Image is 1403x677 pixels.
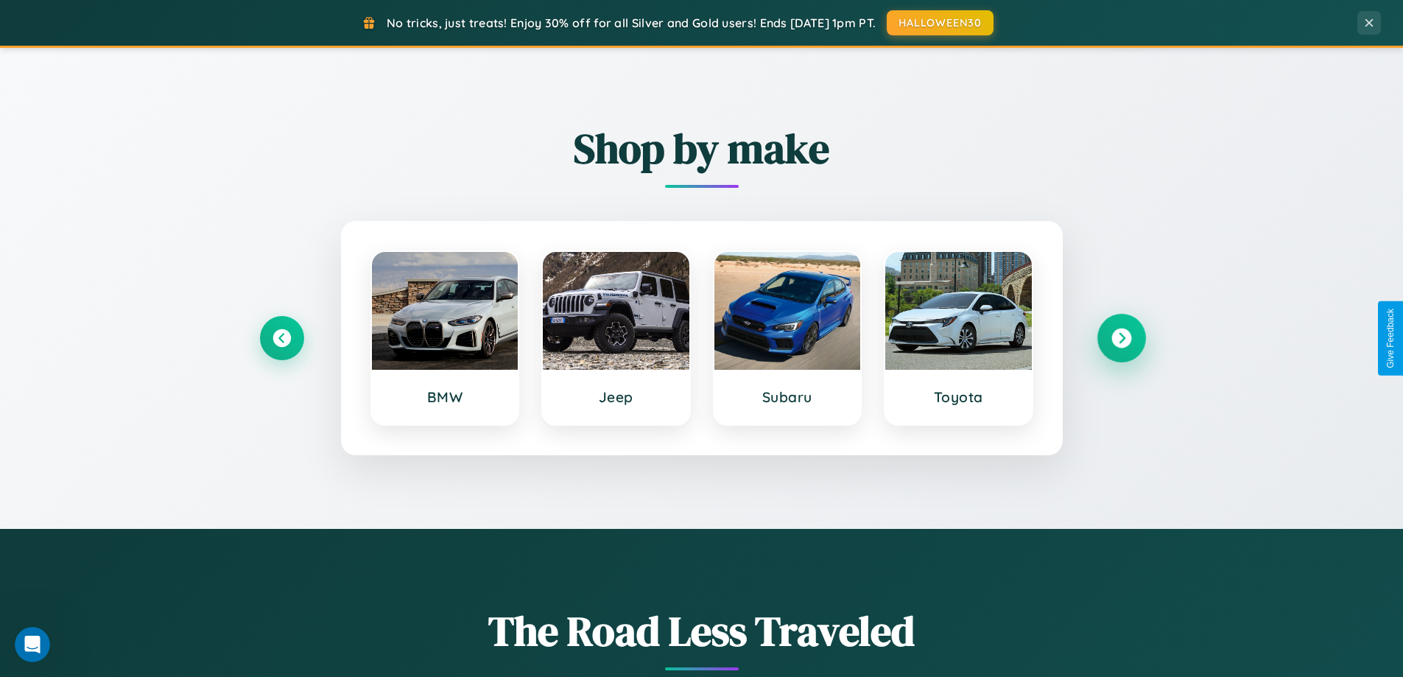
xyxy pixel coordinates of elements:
h3: Toyota [900,388,1017,406]
h2: Shop by make [260,120,1144,177]
h3: BMW [387,388,504,406]
div: Give Feedback [1385,309,1396,368]
h3: Subaru [729,388,846,406]
h1: The Road Less Traveled [260,603,1144,659]
button: HALLOWEEN30 [887,10,994,35]
span: No tricks, just treats! Enjoy 30% off for all Silver and Gold users! Ends [DATE] 1pm PT. [387,15,876,30]
iframe: Intercom live chat [15,627,50,662]
h3: Jeep [558,388,675,406]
